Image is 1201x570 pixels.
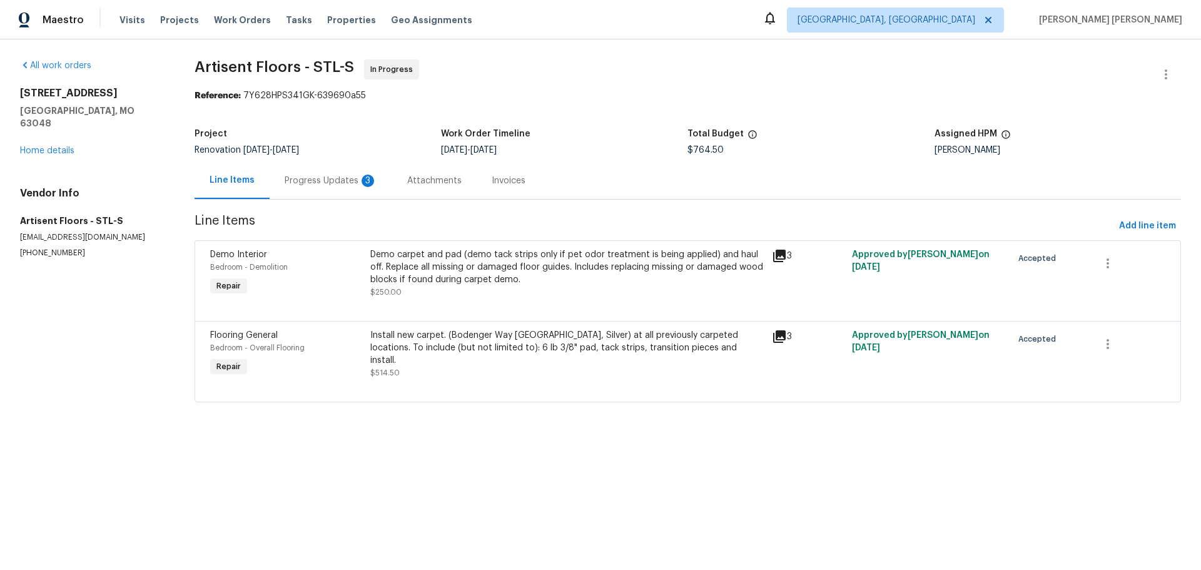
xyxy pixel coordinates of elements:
div: Demo carpet and pad (demo tack strips only if pet odor treatment is being applied) and haul off. ... [370,248,764,286]
span: Demo Interior [210,250,267,259]
span: Repair [211,360,246,373]
span: Work Orders [214,14,271,26]
span: - [441,146,497,155]
span: Add line item [1119,218,1176,234]
span: Line Items [195,215,1114,238]
h5: Artisent Floors - STL-S [20,215,165,227]
div: [PERSON_NAME] [935,146,1181,155]
span: $250.00 [370,288,402,296]
span: Renovation [195,146,299,155]
h4: Vendor Info [20,187,165,200]
span: Accepted [1018,252,1061,265]
span: [DATE] [852,344,880,352]
span: Artisent Floors - STL-S [195,59,354,74]
p: [PHONE_NUMBER] [20,248,165,258]
a: Home details [20,146,74,155]
span: In Progress [370,63,418,76]
h2: [STREET_ADDRESS] [20,87,165,99]
span: Properties [327,14,376,26]
span: $514.50 [370,369,400,377]
p: [EMAIL_ADDRESS][DOMAIN_NAME] [20,232,165,243]
h5: Project [195,130,227,138]
span: Bedroom - Demolition [210,263,288,271]
span: [DATE] [852,263,880,272]
span: [GEOGRAPHIC_DATA], [GEOGRAPHIC_DATA] [798,14,975,26]
div: Attachments [407,175,462,187]
span: The hpm assigned to this work order. [1001,130,1011,146]
div: Install new carpet. (Bodenger Way [GEOGRAPHIC_DATA], Silver) at all previously carpeted locations... [370,329,764,367]
span: $764.50 [687,146,724,155]
span: [PERSON_NAME] [PERSON_NAME] [1034,14,1182,26]
span: Approved by [PERSON_NAME] on [852,250,990,272]
span: Accepted [1018,333,1061,345]
span: The total cost of line items that have been proposed by Opendoor. This sum includes line items th... [747,130,758,146]
a: All work orders [20,61,91,70]
h5: [GEOGRAPHIC_DATA], MO 63048 [20,104,165,130]
span: Approved by [PERSON_NAME] on [852,331,990,352]
span: Geo Assignments [391,14,472,26]
span: Flooring General [210,331,278,340]
span: Visits [119,14,145,26]
div: 7Y628HPS341GK-639690a55 [195,89,1181,102]
span: Tasks [286,16,312,24]
button: Add line item [1114,215,1181,238]
div: Line Items [210,174,255,186]
div: Invoices [492,175,525,187]
span: [DATE] [273,146,299,155]
span: Projects [160,14,199,26]
span: Maestro [43,14,84,26]
span: Repair [211,280,246,292]
h5: Assigned HPM [935,130,997,138]
div: 3 [772,248,844,263]
span: [DATE] [441,146,467,155]
b: Reference: [195,91,241,100]
h5: Total Budget [687,130,744,138]
div: Progress Updates [285,175,377,187]
span: [DATE] [243,146,270,155]
div: 3 [772,329,844,344]
div: 3 [362,175,374,187]
span: - [243,146,299,155]
h5: Work Order Timeline [441,130,530,138]
span: [DATE] [470,146,497,155]
span: Bedroom - Overall Flooring [210,344,305,352]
